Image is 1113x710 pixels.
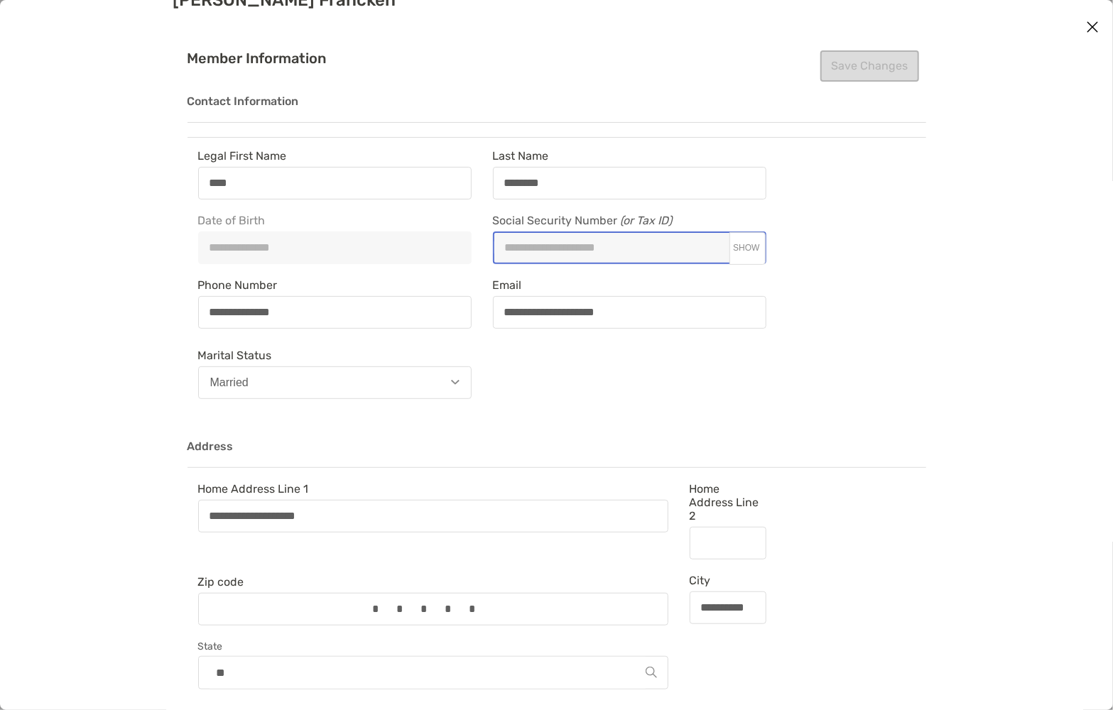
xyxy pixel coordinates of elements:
[621,214,673,227] i: (or Tax ID)
[199,510,668,522] input: Home Address Line 1
[494,306,766,318] input: Email
[199,177,471,189] input: Legal First Name
[210,376,249,389] div: Married
[451,380,460,385] img: Open dropdown arrow
[690,482,766,523] span: Home Address Line 2
[198,349,472,362] span: Marital Status
[199,306,471,318] input: Phone Number
[188,440,926,468] h3: Address
[729,242,765,253] button: Social Security Number (or Tax ID)
[1082,17,1103,38] button: Close modal
[188,50,926,67] h4: Member Information
[198,640,668,653] label: State
[690,601,766,613] input: City
[199,603,668,615] input: Zip code
[198,149,472,163] span: Legal First Name
[493,214,766,231] span: Social Security Number
[198,214,472,227] span: Date of Birth
[199,241,471,253] input: Date of Birth
[188,95,926,123] h3: Contact Information
[198,575,668,589] span: Zip code
[198,278,472,292] span: Phone Number
[198,366,472,399] button: Married
[494,241,729,253] input: Social Security Number (or Tax ID)SHOW
[646,667,657,678] img: Search Icon
[690,574,766,587] span: City
[198,482,668,496] span: Home Address Line 1
[494,177,766,189] input: Last Name
[493,278,766,292] span: Email
[493,149,766,163] span: Last Name
[690,537,766,549] input: Home Address Line 2
[733,243,759,253] span: SHOW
